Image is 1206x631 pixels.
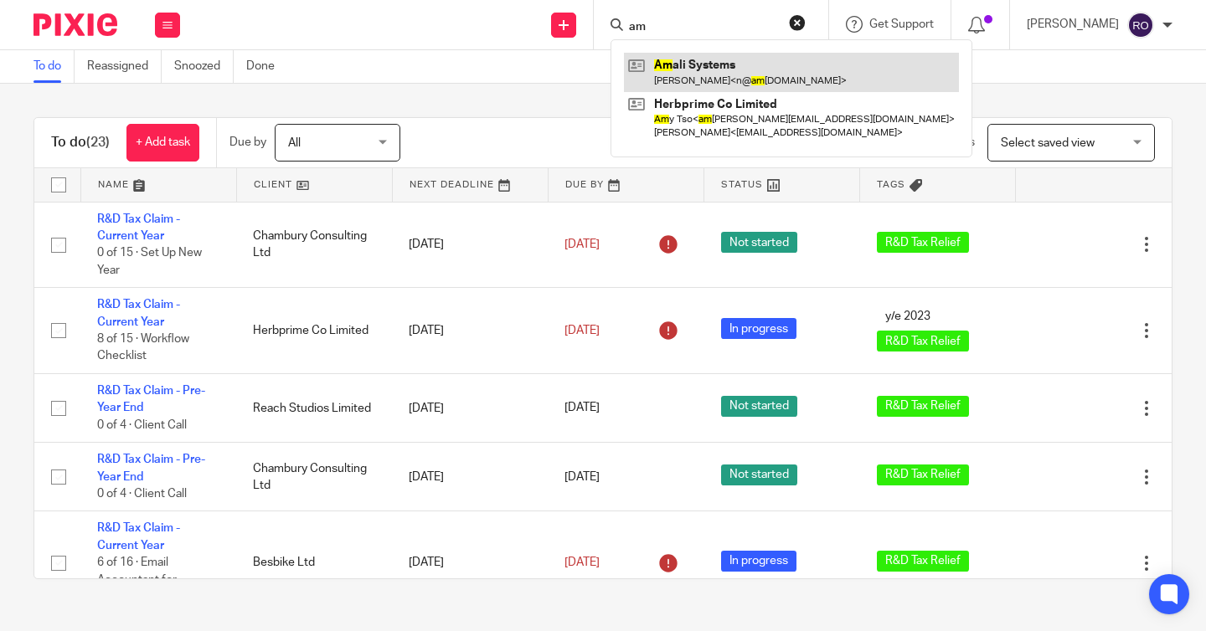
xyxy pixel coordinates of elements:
a: Snoozed [174,50,234,83]
td: [DATE] [392,374,548,443]
a: R&D Tax Claim - Current Year [97,299,180,327]
span: 6 of 16 · Email Accountant for Technical Details. [97,557,188,603]
img: svg%3E [1127,12,1154,38]
p: [PERSON_NAME] [1027,16,1119,33]
td: Chambury Consulting Ltd [236,443,392,511]
span: Not started [721,464,797,485]
p: Due by [229,134,266,151]
span: Not started [721,232,797,253]
span: Select saved view [1001,137,1095,149]
span: 0 of 4 · Client Call [97,488,187,500]
span: 8 of 15 · Workflow Checklist [97,333,189,362]
a: R&D Tax Claim - Pre-Year End [97,385,205,413]
span: R&D Tax Relief [877,464,969,485]
span: R&D Tax Relief [877,396,969,417]
a: Done [246,50,287,83]
td: [DATE] [392,288,548,374]
input: Search [627,20,778,35]
td: Reach Studios Limited [236,374,392,443]
span: 0 of 15 · Set Up New Year [97,247,202,276]
span: [DATE] [564,471,600,483]
span: R&D Tax Relief [877,551,969,572]
button: Clear [789,14,806,31]
td: Herbprime Co Limited [236,288,392,374]
span: [DATE] [564,557,600,568]
span: R&D Tax Relief [877,331,969,351]
td: Besbike Ltd [236,511,392,614]
h1: To do [51,134,110,151]
img: Pixie [33,13,117,36]
span: y/e 2023 [877,305,939,326]
span: [DATE] [564,325,600,336]
span: (23) [86,136,110,149]
span: In progress [721,318,796,339]
td: [DATE] [392,202,548,288]
a: Reassigned [87,50,162,83]
span: In progress [721,551,796,572]
a: R&D Tax Claim - Current Year [97,522,180,551]
span: R&D Tax Relief [877,232,969,253]
td: [DATE] [392,443,548,511]
span: 0 of 4 · Client Call [97,419,187,431]
span: Tags [877,180,905,189]
a: + Add task [126,124,199,162]
span: Get Support [869,18,934,30]
a: To do [33,50,75,83]
td: [DATE] [392,511,548,614]
a: R&D Tax Claim - Current Year [97,213,180,242]
a: R&D Tax Claim - Pre-Year End [97,454,205,482]
span: All [288,137,301,149]
td: Chambury Consulting Ltd [236,202,392,288]
span: Not started [721,396,797,417]
span: [DATE] [564,403,600,414]
span: [DATE] [564,239,600,250]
